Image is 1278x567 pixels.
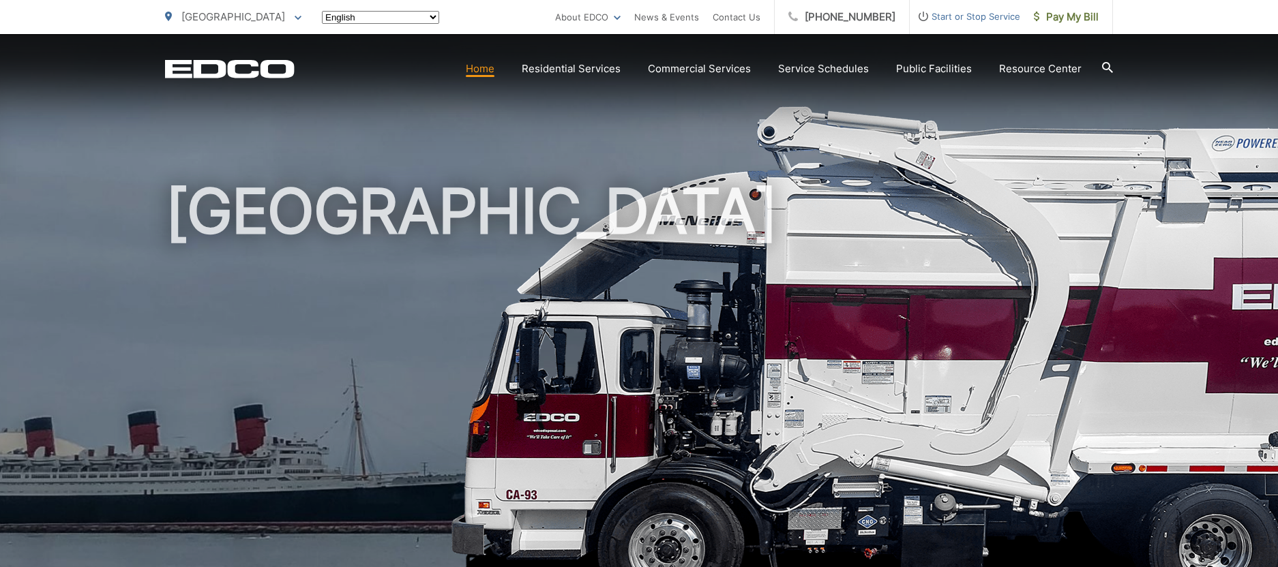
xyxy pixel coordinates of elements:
[999,61,1082,77] a: Resource Center
[896,61,972,77] a: Public Facilities
[466,61,494,77] a: Home
[1034,9,1099,25] span: Pay My Bill
[181,10,285,23] span: [GEOGRAPHIC_DATA]
[522,61,621,77] a: Residential Services
[555,9,621,25] a: About EDCO
[322,11,439,24] select: Select a language
[713,9,760,25] a: Contact Us
[648,61,751,77] a: Commercial Services
[778,61,869,77] a: Service Schedules
[165,59,295,78] a: EDCD logo. Return to the homepage.
[634,9,699,25] a: News & Events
